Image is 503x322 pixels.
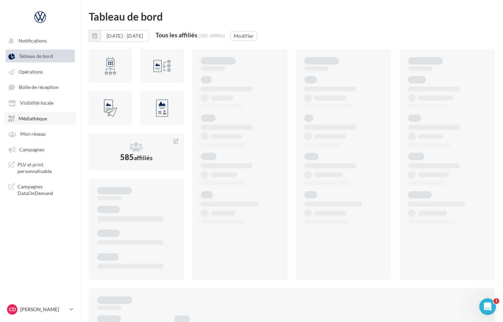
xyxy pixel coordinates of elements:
button: [DATE] - [DATE] [89,30,149,42]
button: Notifications [4,34,73,47]
a: Boîte de réception [4,81,76,93]
a: CD [PERSON_NAME] [6,303,75,316]
span: PLV et print personnalisable [17,161,72,175]
span: Campagnes DataOnDemand [17,183,72,197]
a: Opérations [4,65,76,78]
span: Mon réseau [20,131,46,137]
a: Campagnes [4,143,76,156]
span: 585 [120,152,153,162]
span: Boîte de réception [19,84,59,90]
span: Médiathèque [19,115,47,121]
span: 1 [494,298,499,304]
a: Campagnes DataOnDemand [4,180,76,200]
span: Notifications [19,38,47,44]
a: Visibilité locale [4,96,76,109]
button: Modifier [231,31,257,41]
a: PLV et print personnalisable [4,158,76,178]
iframe: Intercom live chat [479,298,496,315]
span: Opérations [19,69,43,75]
span: Visibilité locale [20,100,53,106]
div: Tous les affiliés [155,32,197,38]
p: [PERSON_NAME] [20,306,67,313]
span: affiliés [134,154,153,162]
button: [DATE] - [DATE] [101,30,149,42]
span: Tableau de bord [19,53,53,59]
a: Médiathèque [4,112,76,125]
span: Campagnes [19,147,44,152]
div: (585 affiliés) [198,33,225,38]
div: Tableau de bord [89,11,495,22]
a: Tableau de bord [4,50,76,62]
span: CD [9,306,16,313]
a: Mon réseau [4,127,76,140]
